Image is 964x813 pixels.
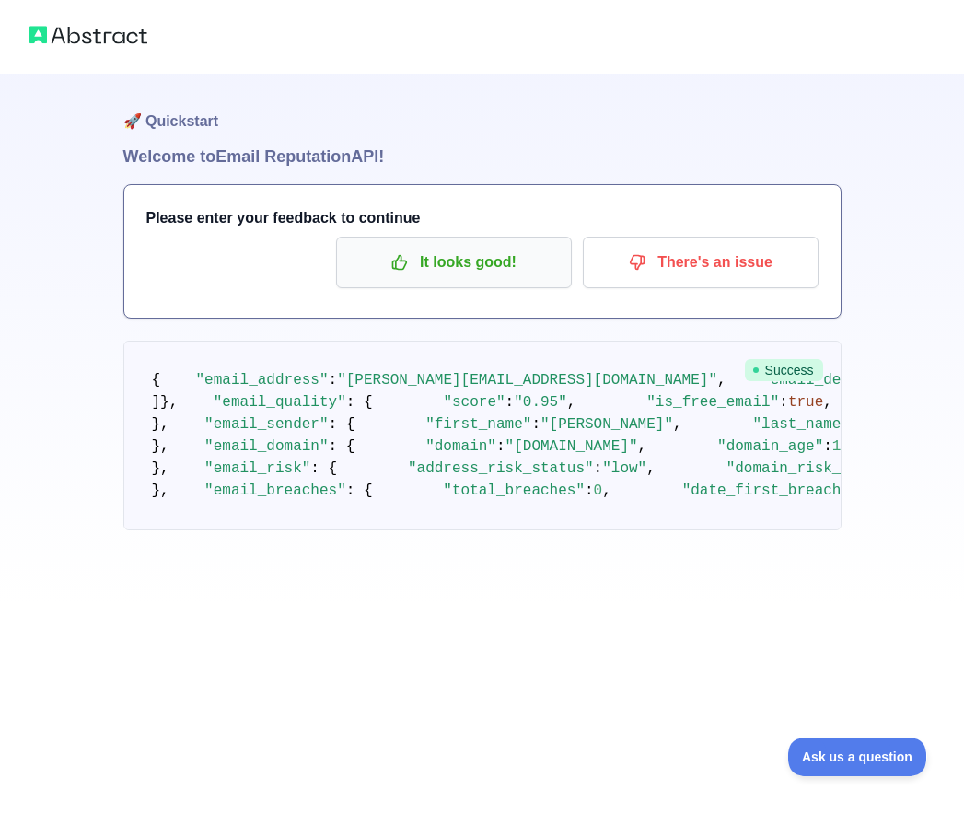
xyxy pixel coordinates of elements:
[123,144,842,169] h1: Welcome to Email Reputation API!
[540,416,673,433] span: "[PERSON_NAME]"
[505,394,515,411] span: :
[346,394,373,411] span: : {
[204,416,328,433] span: "email_sender"
[443,482,585,499] span: "total_breaches"
[350,247,558,278] p: It looks good!
[329,372,338,389] span: :
[673,416,682,433] span: ,
[204,438,328,455] span: "email_domain"
[531,416,540,433] span: :
[123,74,842,144] h1: 🚀 Quickstart
[779,394,788,411] span: :
[425,438,496,455] span: "domain"
[204,482,346,499] span: "email_breaches"
[29,22,147,48] img: Abstract logo
[214,394,346,411] span: "email_quality"
[788,738,927,776] iframe: Toggle Customer Support
[682,482,868,499] span: "date_first_breached"
[408,460,594,477] span: "address_risk_status"
[425,416,531,433] span: "first_name"
[514,394,567,411] span: "0.95"
[594,460,603,477] span: :
[717,438,823,455] span: "domain_age"
[602,482,611,499] span: ,
[594,482,603,499] span: 0
[638,438,647,455] span: ,
[823,394,832,411] span: ,
[788,394,823,411] span: true
[152,372,161,389] span: {
[310,460,337,477] span: : {
[646,460,656,477] span: ,
[752,416,850,433] span: "last_name"
[585,482,594,499] span: :
[346,482,373,499] span: : {
[329,438,355,455] span: : {
[196,372,329,389] span: "email_address"
[726,460,903,477] span: "domain_risk_status"
[717,372,726,389] span: ,
[329,416,355,433] span: : {
[583,237,819,288] button: There's an issue
[204,460,310,477] span: "email_risk"
[646,394,779,411] span: "is_free_email"
[597,247,805,278] p: There's an issue
[567,394,576,411] span: ,
[146,207,819,229] h3: Please enter your feedback to continue
[832,438,877,455] span: 10992
[505,438,638,455] span: "[DOMAIN_NAME]"
[496,438,505,455] span: :
[745,359,823,381] span: Success
[443,394,505,411] span: "score"
[336,237,572,288] button: It looks good!
[823,438,832,455] span: :
[337,372,717,389] span: "[PERSON_NAME][EMAIL_ADDRESS][DOMAIN_NAME]"
[602,460,646,477] span: "low"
